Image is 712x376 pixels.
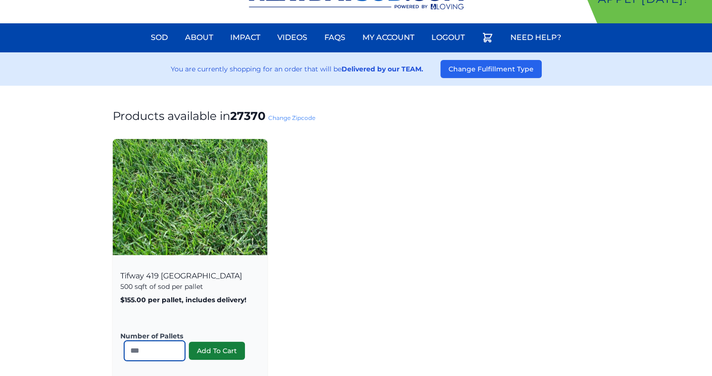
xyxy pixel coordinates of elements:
strong: 27370 [230,109,265,123]
a: Impact [224,26,266,49]
a: Logout [426,26,470,49]
a: My Account [357,26,420,49]
a: FAQs [319,26,351,49]
a: About [179,26,219,49]
p: $155.00 per pallet [120,295,260,305]
button: Change Fulfillment Type [440,60,542,78]
a: Videos [272,26,313,49]
span: , includes delivery! [182,296,246,304]
a: Need Help? [505,26,567,49]
p: 500 sqft of sod per pallet [120,282,260,291]
strong: Delivered by our TEAM. [341,65,423,73]
h1: Products available in [113,109,600,124]
button: Add To Cart [189,342,245,360]
img: Tifway 419 Bermuda Product Image [113,139,267,255]
label: Number of Pallets [120,331,252,341]
a: Change Zipcode [268,114,315,121]
a: Sod [145,26,174,49]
